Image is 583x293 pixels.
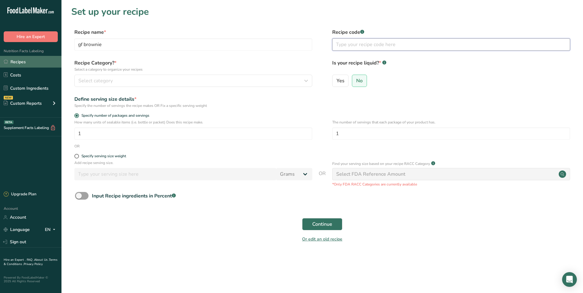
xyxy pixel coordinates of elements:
[312,221,332,228] span: Continue
[562,272,577,287] div: Open Intercom Messenger
[4,276,58,283] div: Powered By FoodLabelMaker © 2025 All Rights Reserved
[92,192,176,200] div: Input Recipe ingredients in Percent
[27,258,34,262] a: FAQ .
[332,182,570,187] p: *Only FDA RACC Categories are currently available
[74,168,276,180] input: Type your serving size here
[34,258,49,262] a: About Us .
[332,29,570,36] label: Recipe code
[74,67,312,72] p: Select a category to organize your recipes
[74,143,80,149] div: OR
[74,160,312,166] p: Add recipe serving size.
[78,77,113,84] span: Select category
[74,75,312,87] button: Select category
[74,103,312,108] div: Specify the number of servings the recipe makes OR Fix a specific serving weight
[74,59,312,72] label: Recipe Category?
[302,236,342,242] a: Or edit an old recipe
[337,78,345,84] span: Yes
[74,119,312,125] p: How many units of sealable items (i.e. bottle or packet) Does this recipe make.
[74,29,312,36] label: Recipe name
[79,113,149,118] span: Specify number of packages and servings
[4,31,58,42] button: Hire an Expert
[336,170,405,178] div: Select FDA Reference Amount
[4,100,42,107] div: Custom Reports
[81,154,126,158] div: Specify serving size weight
[4,258,57,266] a: Terms & Conditions .
[24,262,43,266] a: Privacy Policy
[4,120,14,124] div: BETA
[4,224,30,235] a: Language
[332,38,570,51] input: Type your recipe code here
[4,258,26,262] a: Hire an Expert .
[4,96,13,100] div: NEW
[332,161,430,166] p: Find your serving size based on your recipe RACC Category
[332,59,570,72] label: Is your recipe liquid?
[302,218,342,230] button: Continue
[74,38,312,51] input: Type your recipe name here
[319,170,326,187] span: OR
[45,226,58,233] div: EN
[74,96,312,103] div: Define serving size details
[356,78,363,84] span: No
[4,191,36,197] div: Upgrade Plan
[71,5,573,19] h1: Set up your recipe
[332,119,570,125] p: The number of servings that each package of your product has.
